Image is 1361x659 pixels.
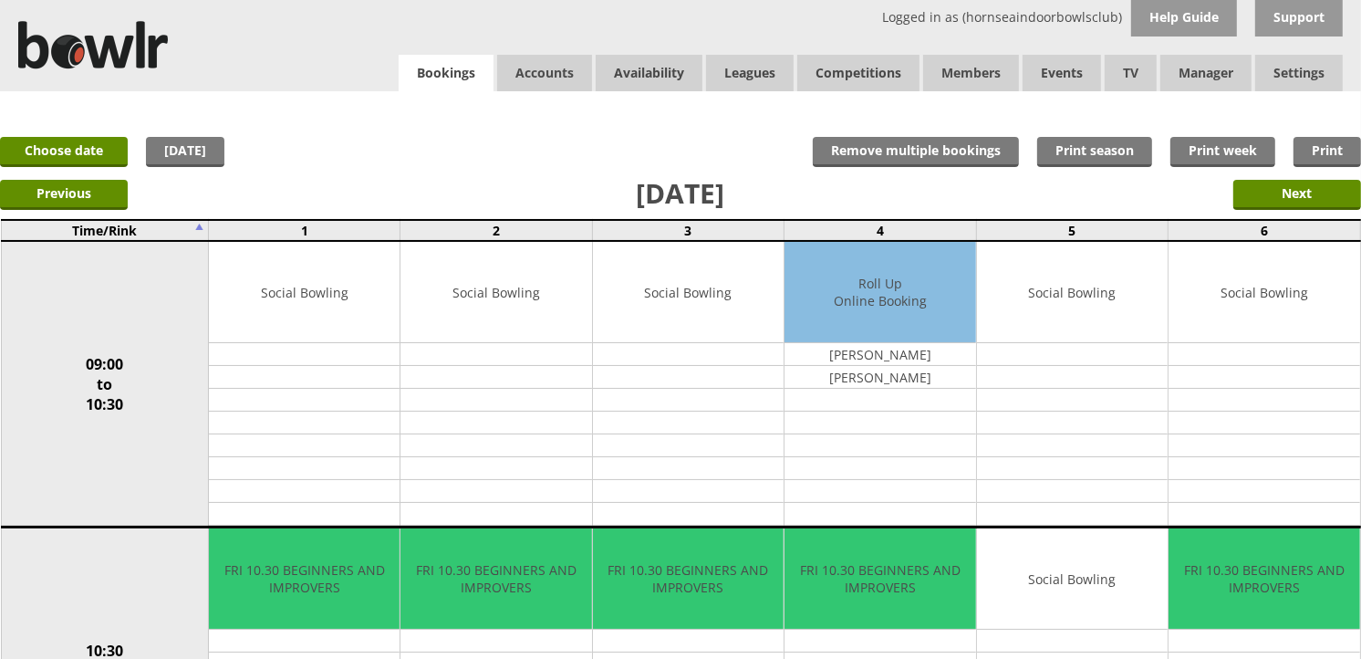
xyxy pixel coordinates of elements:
[977,242,1168,343] td: Social Bowling
[1233,180,1361,210] input: Next
[497,55,592,91] span: Accounts
[399,55,493,92] a: Bookings
[592,220,784,241] td: 3
[784,366,975,389] td: [PERSON_NAME]
[209,528,400,630] td: FRI 10.30 BEGINNERS AND IMPROVERS
[797,55,919,91] a: Competitions
[784,528,975,630] td: FRI 10.30 BEGINNERS AND IMPROVERS
[1023,55,1101,91] a: Events
[923,55,1019,91] span: Members
[1160,55,1252,91] span: Manager
[706,55,794,91] a: Leagues
[977,528,1168,630] td: Social Bowling
[813,137,1019,167] input: Remove multiple bookings
[209,242,400,343] td: Social Bowling
[400,242,591,343] td: Social Bowling
[1,241,209,528] td: 09:00 to 10:30
[784,220,976,241] td: 4
[1255,55,1343,91] span: Settings
[593,528,784,630] td: FRI 10.30 BEGINNERS AND IMPROVERS
[1037,137,1152,167] a: Print season
[784,343,975,366] td: [PERSON_NAME]
[1169,242,1359,343] td: Social Bowling
[593,242,784,343] td: Social Bowling
[400,528,591,630] td: FRI 10.30 BEGINNERS AND IMPROVERS
[784,242,975,343] td: Roll Up Online Booking
[209,220,400,241] td: 1
[1105,55,1157,91] span: TV
[146,137,224,167] a: [DATE]
[1,220,209,241] td: Time/Rink
[1293,137,1361,167] a: Print
[400,220,592,241] td: 2
[1170,137,1275,167] a: Print week
[1169,528,1359,630] td: FRI 10.30 BEGINNERS AND IMPROVERS
[1169,220,1360,241] td: 6
[976,220,1168,241] td: 5
[596,55,702,91] a: Availability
